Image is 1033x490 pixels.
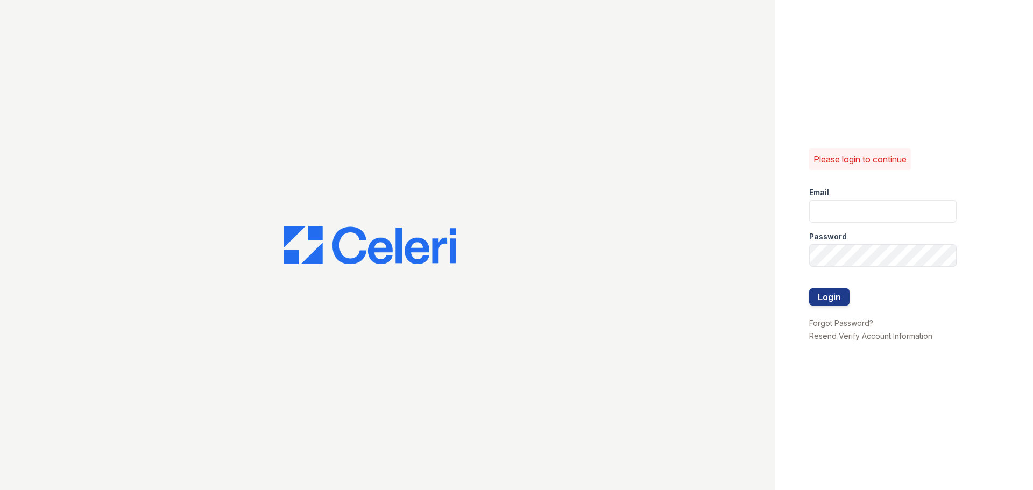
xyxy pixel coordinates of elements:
label: Email [809,187,829,198]
a: Resend Verify Account Information [809,331,932,340]
a: Forgot Password? [809,318,873,328]
label: Password [809,231,847,242]
button: Login [809,288,850,306]
img: CE_Logo_Blue-a8612792a0a2168367f1c8372b55b34899dd931a85d93a1a3d3e32e68fde9ad4.png [284,226,456,265]
p: Please login to continue [813,153,907,166]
